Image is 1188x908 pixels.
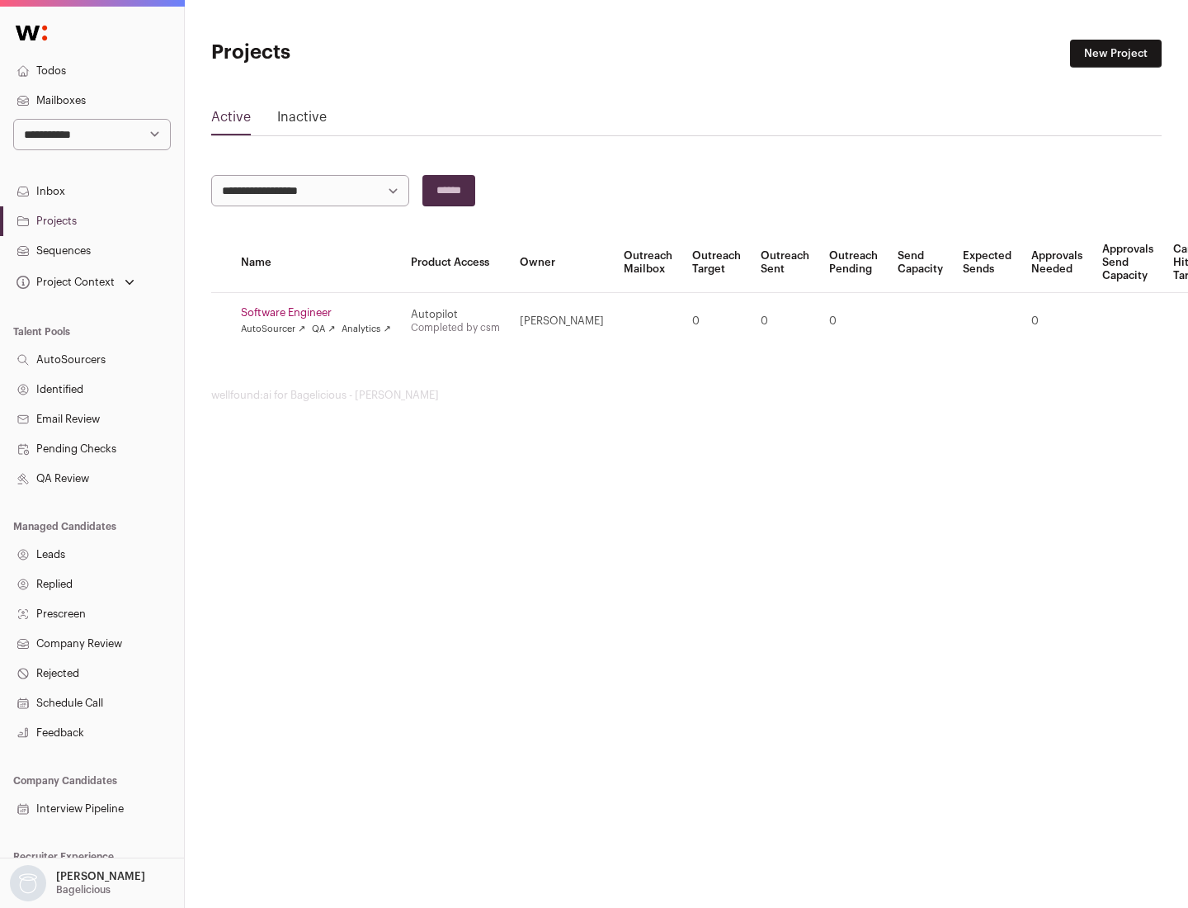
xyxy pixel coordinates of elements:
[342,323,390,336] a: Analytics ↗
[411,323,500,333] a: Completed by csm
[7,17,56,50] img: Wellfound
[819,233,888,293] th: Outreach Pending
[682,293,751,350] td: 0
[56,870,145,883] p: [PERSON_NAME]
[7,865,148,901] button: Open dropdown
[56,883,111,896] p: Bagelicious
[1070,40,1162,68] a: New Project
[953,233,1021,293] th: Expected Sends
[277,107,327,134] a: Inactive
[211,107,251,134] a: Active
[211,40,528,66] h1: Projects
[888,233,953,293] th: Send Capacity
[211,389,1162,402] footer: wellfound:ai for Bagelicious - [PERSON_NAME]
[411,308,500,321] div: Autopilot
[1021,233,1092,293] th: Approvals Needed
[312,323,335,336] a: QA ↗
[401,233,510,293] th: Product Access
[13,271,138,294] button: Open dropdown
[10,865,46,901] img: nopic.png
[682,233,751,293] th: Outreach Target
[241,323,305,336] a: AutoSourcer ↗
[751,293,819,350] td: 0
[241,306,391,319] a: Software Engineer
[510,233,614,293] th: Owner
[819,293,888,350] td: 0
[1021,293,1092,350] td: 0
[1092,233,1163,293] th: Approvals Send Capacity
[614,233,682,293] th: Outreach Mailbox
[510,293,614,350] td: [PERSON_NAME]
[13,276,115,289] div: Project Context
[231,233,401,293] th: Name
[751,233,819,293] th: Outreach Sent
